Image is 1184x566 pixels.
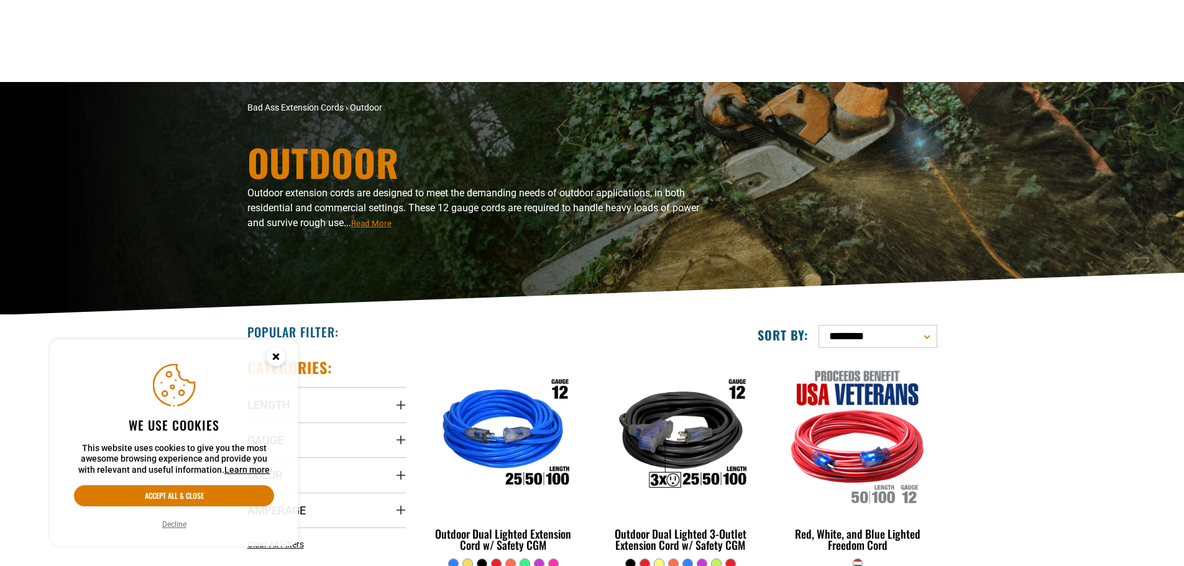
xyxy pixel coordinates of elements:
div: Red, White, and Blue Lighted Freedom Cord [778,528,937,550]
nav: breadcrumbs [247,101,701,114]
aside: Cookie Consent [50,339,298,547]
div: Outdoor Dual Lighted 3-Outlet Extension Cord w/ Safety CGM [601,528,760,550]
span: Read More [351,219,392,228]
img: Outdoor Dual Lighted 3-Outlet Extension Cord w/ Safety CGM [602,364,759,507]
summary: Length [247,387,406,422]
button: Decline [158,518,190,531]
div: Outdoor Dual Lighted Extension Cord w/ Safety CGM [424,528,583,550]
span: Outdoor extension cords are designed to meet the demanding needs of outdoor applications, in both... [247,187,699,229]
a: Outdoor Dual Lighted Extension Cord w/ Safety CGM Outdoor Dual Lighted Extension Cord w/ Safety CGM [424,358,583,558]
h1: Outdoor [247,144,701,181]
button: Accept all & close [74,485,274,506]
label: Sort by: [758,327,809,343]
span: Clear All Filters [247,539,304,549]
summary: Color [247,457,406,492]
a: Bad Ass Extension Cords [247,103,344,112]
h2: Popular Filter: [247,324,339,340]
p: This website uses cookies to give you the most awesome browsing experience and provide you with r... [74,443,274,476]
a: Learn more [224,465,270,475]
img: Outdoor Dual Lighted Extension Cord w/ Safety CGM [425,364,582,507]
span: Outdoor [350,103,382,112]
a: Outdoor Dual Lighted 3-Outlet Extension Cord w/ Safety CGM Outdoor Dual Lighted 3-Outlet Extensio... [601,358,760,558]
a: Red, White, and Blue Lighted Freedom Cord Red, White, and Blue Lighted Freedom Cord [778,358,937,558]
h2: We use cookies [74,417,274,433]
img: Red, White, and Blue Lighted Freedom Cord [779,364,936,507]
summary: Gauge [247,422,406,457]
span: › [346,103,348,112]
summary: Amperage [247,493,406,527]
